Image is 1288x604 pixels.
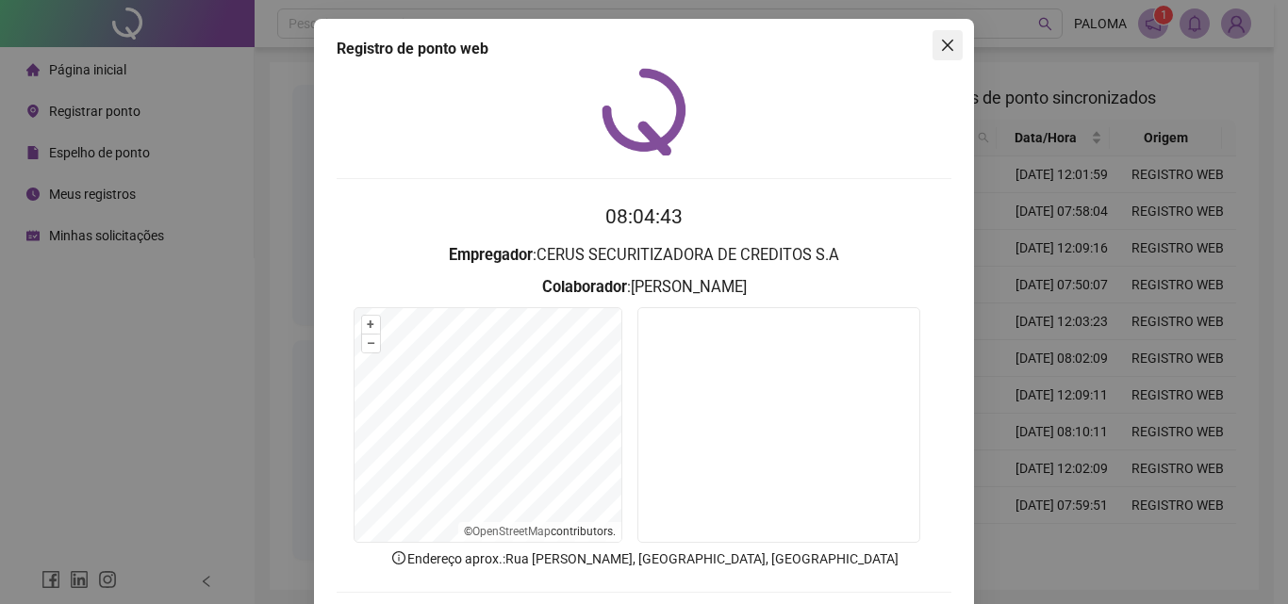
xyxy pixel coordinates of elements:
[337,38,951,60] div: Registro de ponto web
[933,30,963,60] button: Close
[362,316,380,334] button: +
[337,243,951,268] h3: : CERUS SECURITIZADORA DE CREDITOS S.A
[542,278,627,296] strong: Colaborador
[337,275,951,300] h3: : [PERSON_NAME]
[602,68,686,155] img: QRPoint
[390,549,407,566] span: info-circle
[940,38,955,53] span: close
[472,525,551,538] a: OpenStreetMap
[464,525,616,538] li: © contributors.
[449,246,533,264] strong: Empregador
[337,548,951,569] p: Endereço aprox. : Rua [PERSON_NAME], [GEOGRAPHIC_DATA], [GEOGRAPHIC_DATA]
[605,205,683,228] time: 08:04:43
[362,335,380,352] button: –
